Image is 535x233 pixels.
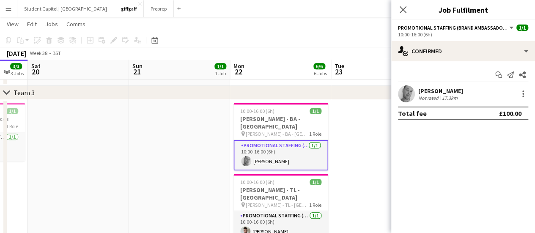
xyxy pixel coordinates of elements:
span: 21 [131,67,143,77]
span: 1/1 [6,108,18,114]
div: 10:00-16:00 (6h) [398,31,528,38]
span: 1/1 [214,63,226,69]
span: Edit [27,20,37,28]
a: Comms [63,19,89,30]
span: 23 [333,67,344,77]
span: 1/1 [310,179,321,185]
span: Comms [66,20,85,28]
span: 1 Role [309,131,321,137]
div: BST [52,50,61,56]
a: Edit [24,19,40,30]
div: [PERSON_NAME] [418,87,463,95]
span: 10:00-16:00 (6h) [240,108,274,114]
span: 1 Role [6,123,18,129]
span: Week 38 [28,50,49,56]
span: 10:00-16:00 (6h) [240,179,274,185]
div: Team 3 [14,88,35,97]
span: 6/6 [313,63,325,69]
span: 1/1 [516,25,528,31]
app-job-card: 10:00-16:00 (6h)1/1[PERSON_NAME] - BA - [GEOGRAPHIC_DATA] [PERSON_NAME] - BA - [GEOGRAPHIC_DATA]1... [233,103,328,170]
div: £100.00 [499,109,521,118]
h3: [PERSON_NAME] - BA - [GEOGRAPHIC_DATA] [233,115,328,130]
div: 1 Job [215,70,226,77]
span: [PERSON_NAME] - BA - [GEOGRAPHIC_DATA] [246,131,309,137]
div: Not rated [418,95,440,101]
div: Confirmed [391,41,535,61]
a: View [3,19,22,30]
span: Mon [233,62,244,70]
div: 6 Jobs [314,70,327,77]
span: Tue [335,62,344,70]
span: 1 Role [309,202,321,208]
app-card-role: Promotional Staffing (Brand Ambassadors)1/110:00-16:00 (6h)[PERSON_NAME] [233,140,328,170]
div: [DATE] [7,49,26,58]
span: 22 [232,67,244,77]
span: [PERSON_NAME] - TL - [GEOGRAPHIC_DATA] [246,202,309,208]
span: Promotional Staffing (Brand Ambassadors) [398,25,508,31]
div: 3 Jobs [11,70,24,77]
button: giffgaff [114,0,144,17]
span: Sun [132,62,143,70]
h3: [PERSON_NAME] - TL - [GEOGRAPHIC_DATA] [233,186,328,201]
div: Total fee [398,109,427,118]
span: Sat [31,62,41,70]
div: 17.3km [440,95,459,101]
span: Jobs [45,20,58,28]
span: 20 [30,67,41,77]
button: Promotional Staffing (Brand Ambassadors) [398,25,515,31]
a: Jobs [42,19,61,30]
span: View [7,20,19,28]
h3: Job Fulfilment [391,4,535,15]
button: Student Capitol | [GEOGRAPHIC_DATA] [17,0,114,17]
span: 1/1 [310,108,321,114]
button: Proprep [144,0,174,17]
span: 3/3 [10,63,22,69]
